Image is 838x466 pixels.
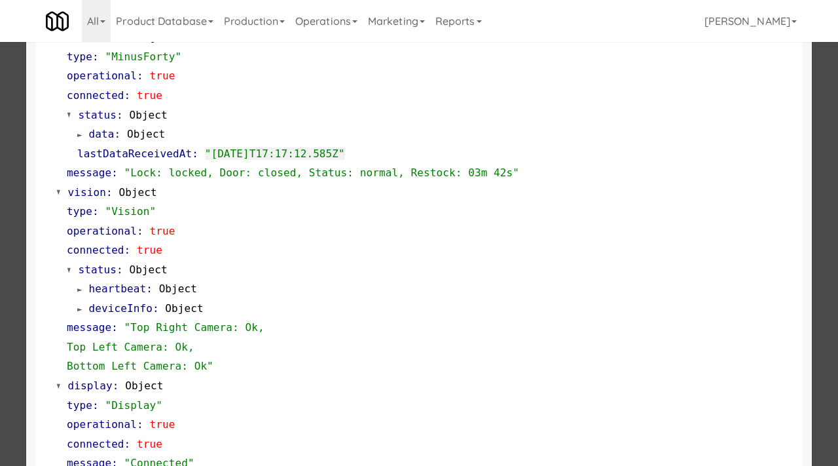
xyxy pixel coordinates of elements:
[150,418,175,431] span: true
[106,186,113,199] span: :
[46,10,69,33] img: Micromart
[67,225,137,237] span: operational
[67,418,137,431] span: operational
[150,225,175,237] span: true
[67,321,264,372] span: "Top Right Camera: Ok, Top Left Camera: Ok, Bottom Left Camera: Ok"
[146,282,153,295] span: :
[92,399,99,412] span: :
[117,263,123,276] span: :
[77,147,192,160] span: lastDataReceivedAt
[124,166,519,179] span: "Lock: locked, Door: closed, Status: normal, Restock: 03m 42s"
[124,244,131,256] span: :
[89,128,115,140] span: data
[67,438,124,450] span: connected
[89,302,153,315] span: deviceInfo
[137,89,162,102] span: true
[68,186,106,199] span: vision
[79,109,117,121] span: status
[150,69,175,82] span: true
[113,379,119,392] span: :
[67,399,92,412] span: type
[137,244,162,256] span: true
[127,128,165,140] span: Object
[137,69,143,82] span: :
[67,205,92,218] span: type
[67,89,124,102] span: connected
[165,302,203,315] span: Object
[67,69,137,82] span: operational
[205,147,345,160] span: "[DATE]T17:17:12.585Z"
[67,321,111,334] span: message
[105,50,181,63] span: "MinusForty"
[67,244,124,256] span: connected
[92,205,99,218] span: :
[68,379,113,392] span: display
[111,321,118,334] span: :
[117,109,123,121] span: :
[153,302,159,315] span: :
[105,399,162,412] span: "Display"
[192,147,198,160] span: :
[159,282,197,295] span: Object
[89,282,147,295] span: heartbeat
[125,379,163,392] span: Object
[111,166,118,179] span: :
[79,263,117,276] span: status
[137,438,162,450] span: true
[67,166,111,179] span: message
[118,186,156,199] span: Object
[129,263,167,276] span: Object
[124,438,131,450] span: :
[129,109,167,121] span: Object
[137,225,143,237] span: :
[114,128,120,140] span: :
[105,205,156,218] span: "Vision"
[92,50,99,63] span: :
[137,418,143,431] span: :
[124,89,131,102] span: :
[67,50,92,63] span: type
